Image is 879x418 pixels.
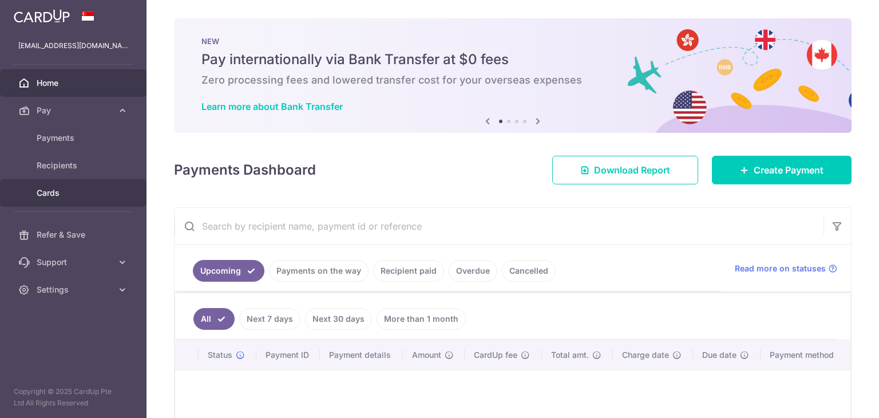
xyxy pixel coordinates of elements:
img: Bank transfer banner [174,18,852,133]
th: Payment ID [256,340,320,370]
span: Download Report [594,163,670,177]
span: Charge date [622,349,669,361]
a: Download Report [552,156,698,184]
h4: Payments Dashboard [174,160,316,180]
span: Payments [37,132,112,144]
span: Refer & Save [37,229,112,240]
a: More than 1 month [377,308,466,330]
span: Status [208,349,232,361]
a: Cancelled [502,260,556,282]
a: Create Payment [712,156,852,184]
span: Read more on statuses [735,263,826,274]
th: Payment method [761,340,850,370]
p: NEW [201,37,824,46]
p: [EMAIL_ADDRESS][DOMAIN_NAME] [18,40,128,52]
a: Next 7 days [239,308,300,330]
input: Search by recipient name, payment id or reference [175,208,823,245]
a: All [193,308,235,330]
span: Settings [37,284,112,295]
span: Pay [37,105,112,116]
th: Payment details [320,340,403,370]
a: Upcoming [193,260,264,282]
a: Overdue [449,260,497,282]
a: Recipient paid [373,260,444,282]
a: Read more on statuses [735,263,837,274]
span: Create Payment [754,163,823,177]
img: CardUp [14,9,70,23]
span: Cards [37,187,112,199]
span: Amount [412,349,441,361]
h5: Pay internationally via Bank Transfer at $0 fees [201,50,824,69]
a: Next 30 days [305,308,372,330]
span: Total amt. [551,349,589,361]
a: Payments on the way [269,260,369,282]
span: Due date [702,349,737,361]
span: Home [37,77,112,89]
span: Support [37,257,112,268]
span: Recipients [37,160,112,171]
a: Learn more about Bank Transfer [201,101,343,112]
span: CardUp fee [474,349,517,361]
h6: Zero processing fees and lowered transfer cost for your overseas expenses [201,73,824,87]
